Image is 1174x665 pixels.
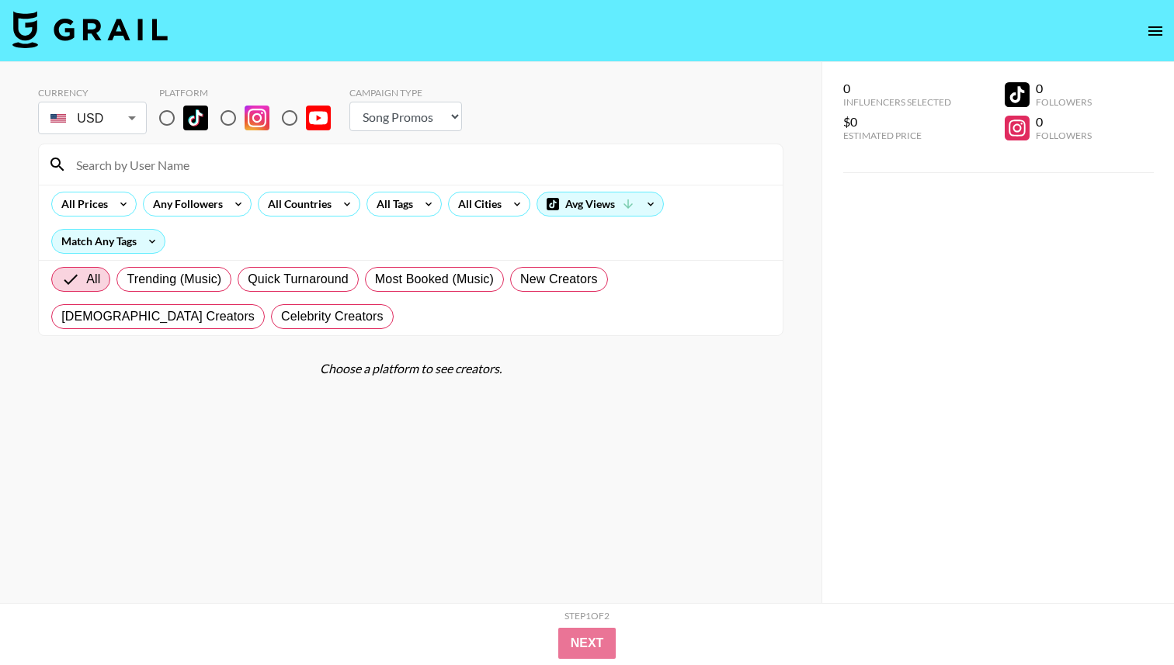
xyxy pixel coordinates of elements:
[537,192,663,216] div: Avg Views
[67,152,773,177] input: Search by User Name
[12,11,168,48] img: Grail Talent
[1036,114,1092,130] div: 0
[52,192,111,216] div: All Prices
[144,192,226,216] div: Any Followers
[183,106,208,130] img: TikTok
[259,192,335,216] div: All Countries
[564,610,610,622] div: Step 1 of 2
[52,230,165,253] div: Match Any Tags
[41,105,144,132] div: USD
[1036,81,1092,96] div: 0
[843,81,951,96] div: 0
[375,270,494,289] span: Most Booked (Music)
[367,192,416,216] div: All Tags
[38,361,783,376] div: Choose a platform to see creators.
[159,87,343,99] div: Platform
[86,270,100,289] span: All
[306,106,331,130] img: YouTube
[520,270,598,289] span: New Creators
[558,628,617,659] button: Next
[61,307,255,326] span: [DEMOGRAPHIC_DATA] Creators
[1036,96,1092,108] div: Followers
[843,130,951,141] div: Estimated Price
[38,87,147,99] div: Currency
[1096,587,1155,646] iframe: Drift Widget Chat Controller
[127,270,221,289] span: Trending (Music)
[1140,16,1171,47] button: open drawer
[843,114,951,130] div: $0
[843,96,951,108] div: Influencers Selected
[245,106,269,130] img: Instagram
[349,87,462,99] div: Campaign Type
[281,307,384,326] span: Celebrity Creators
[1036,130,1092,141] div: Followers
[449,192,505,216] div: All Cities
[248,270,349,289] span: Quick Turnaround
